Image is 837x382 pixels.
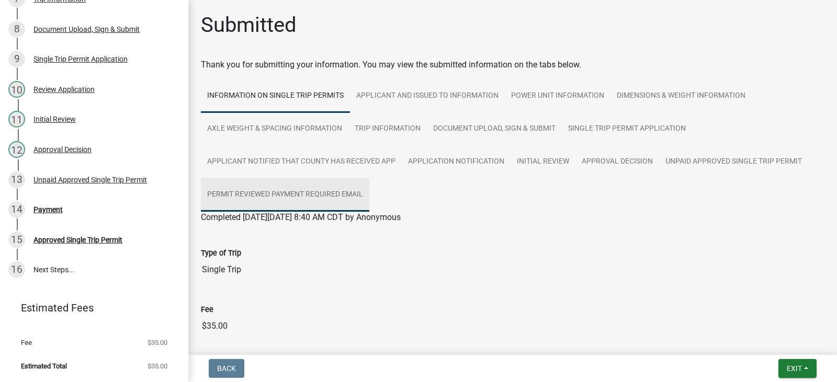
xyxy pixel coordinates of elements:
[209,359,244,378] button: Back
[8,261,25,278] div: 16
[8,171,25,188] div: 13
[33,206,63,213] div: Payment
[33,55,128,63] div: Single Trip Permit Application
[33,86,95,93] div: Review Application
[8,297,172,318] a: Estimated Fees
[8,141,25,158] div: 12
[8,51,25,67] div: 9
[201,212,401,222] span: Completed [DATE][DATE] 8:40 AM CDT by Anonymous
[575,145,659,179] a: Approval Decision
[148,339,167,346] span: $35.00
[8,111,25,128] div: 11
[787,364,802,373] span: Exit
[778,359,817,378] button: Exit
[348,112,427,146] a: Trip Information
[610,79,752,113] a: Dimensions & Weight Information
[148,363,167,369] span: $35.00
[201,306,213,314] label: Fee
[21,339,32,346] span: Fee
[33,236,122,244] div: Approved Single Trip Permit
[33,146,92,153] div: Approval Decision
[562,112,692,146] a: Single Trip Permit Application
[201,250,241,257] label: Type of Trip
[33,115,76,123] div: Initial Review
[33,26,140,33] div: Document Upload, Sign & Submit
[201,178,369,212] a: Permit Reviewed Payment Required Email
[505,79,610,113] a: Power Unit Information
[8,81,25,98] div: 10
[201,145,402,179] a: Applicant Notified that County has Received App
[427,112,562,146] a: Document Upload, Sign & Submit
[659,145,808,179] a: Unpaid Approved Single Trip Permit
[201,79,350,113] a: Information on Single Trip Permits
[511,145,575,179] a: Initial Review
[402,145,511,179] a: Application Notification
[8,231,25,248] div: 15
[217,364,236,373] span: Back
[350,79,505,113] a: Applicant and Issued To Information
[8,21,25,38] div: 8
[33,176,147,183] div: Unpaid Approved Single Trip Permit
[201,59,824,71] div: Thank you for submitting your information. You may view the submitted information on the tabs below.
[8,201,25,218] div: 14
[21,363,67,369] span: Estimated Total
[201,112,348,146] a: Axle Weight & Spacing Information
[201,13,297,38] h1: Submitted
